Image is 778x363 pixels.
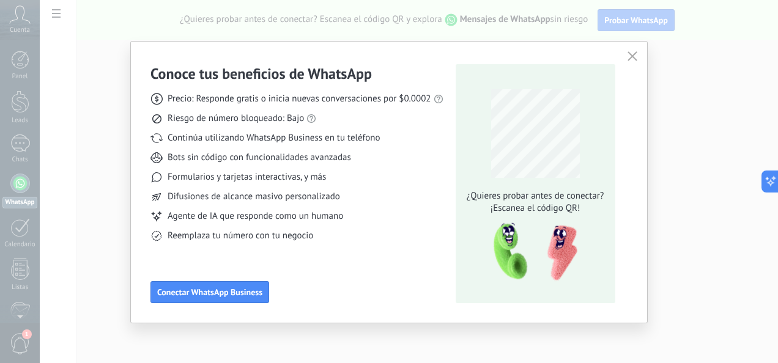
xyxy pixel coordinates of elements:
span: Bots sin código con funcionalidades avanzadas [168,152,351,164]
span: ¡Escanea el código QR! [463,202,607,215]
img: qr-pic-1x.png [483,219,580,285]
span: Conectar WhatsApp Business [157,288,262,296]
span: Continúa utilizando WhatsApp Business en tu teléfono [168,132,380,144]
span: ¿Quieres probar antes de conectar? [463,190,607,202]
h3: Conoce tus beneficios de WhatsApp [150,64,372,83]
button: Conectar WhatsApp Business [150,281,269,303]
span: Precio: Responde gratis o inicia nuevas conversaciones por $0.0002 [168,93,431,105]
span: Difusiones de alcance masivo personalizado [168,191,340,203]
span: Formularios y tarjetas interactivas, y más [168,171,326,183]
span: Reemplaza tu número con tu negocio [168,230,313,242]
span: Agente de IA que responde como un humano [168,210,343,222]
span: Riesgo de número bloqueado: Bajo [168,112,304,125]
